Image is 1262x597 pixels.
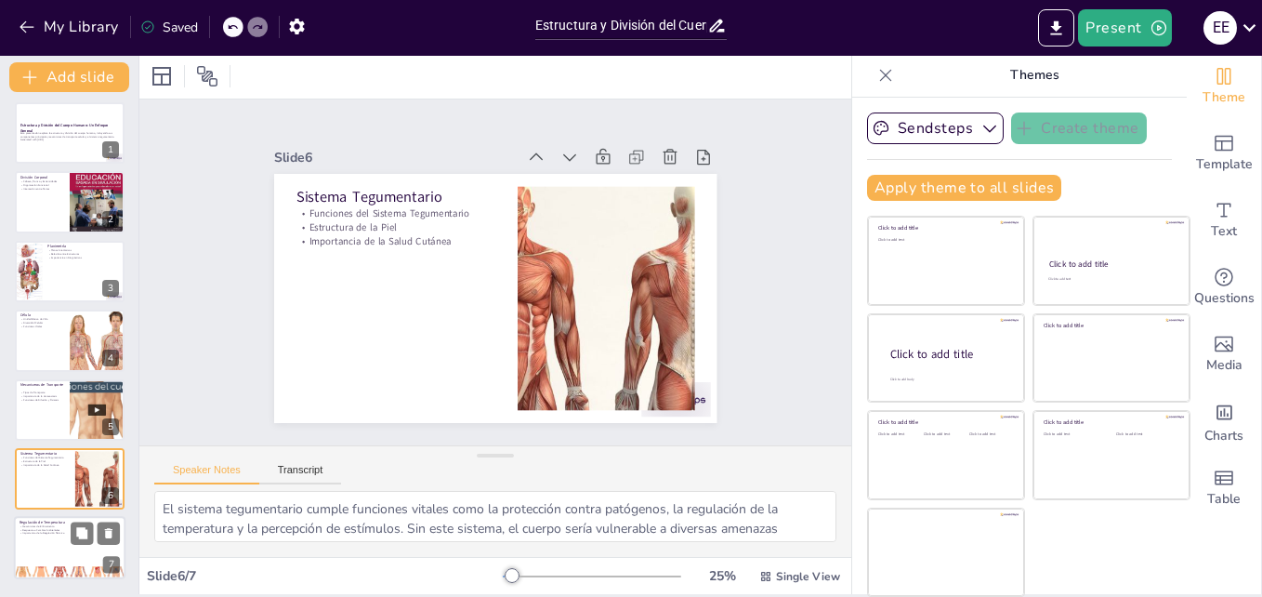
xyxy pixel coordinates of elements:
[71,523,93,545] button: Duplicate Slide
[20,123,108,133] strong: Estructura y División del Cuerpo Humano: Un Enfoque General
[47,256,119,259] p: Importancia en Diagnósticos
[1206,355,1242,376] span: Media
[1048,277,1172,282] div: Click to add text
[15,171,125,232] div: 2
[296,220,495,234] p: Estructura de la Piel
[20,451,70,457] p: Sistema Tegumentario
[1203,87,1245,108] span: Theme
[15,310,125,371] div: 4
[20,179,64,183] p: Cabeza, Tronco y Extremidades
[1196,154,1253,175] span: Template
[20,132,119,139] p: Esta presentación explora la estructura y división del cuerpo humano, incluyendo sus componentes ...
[47,248,119,252] p: Planos Anatómicos
[878,418,1011,426] div: Click to add title
[98,523,120,545] button: Delete Slide
[1078,9,1171,46] button: Present
[890,377,1007,381] div: Click to add body
[296,206,495,220] p: Funciones del Sistema Tegumentario
[867,113,1004,144] button: Sendsteps
[47,252,119,256] p: Relación entre Estructuras
[1044,322,1177,329] div: Click to add title
[20,532,120,536] p: Importancia de la Regulación Térmica
[296,234,495,248] p: Importancia de la Salud Cutánea
[102,350,119,366] div: 4
[1204,426,1243,446] span: Charts
[1194,288,1255,309] span: Questions
[15,102,125,164] div: 1
[15,379,125,441] div: 5
[1049,259,1173,270] div: Click to add title
[1187,187,1261,254] div: Add text boxes
[20,139,119,142] p: Generated with [URL]
[878,432,920,437] div: Click to add text
[102,280,119,297] div: 3
[147,567,503,585] div: Slide 6 / 7
[14,12,126,42] button: My Library
[878,224,1011,232] div: Click to add title
[15,448,125,510] div: 6
[20,312,64,318] p: Célula
[1203,11,1237,45] div: E E
[1187,120,1261,187] div: Add ready made slides
[1044,418,1177,426] div: Click to add title
[969,432,1011,437] div: Click to add text
[776,569,840,584] span: Single View
[1187,53,1261,120] div: Change the overall theme
[15,241,125,302] div: 3
[259,464,342,484] button: Transcript
[1187,321,1261,388] div: Add images, graphics, shapes or video
[102,211,119,228] div: 2
[20,382,64,388] p: Mecanismos de Transporte
[20,322,64,325] p: Diversidad Celular
[867,175,1061,201] button: Apply theme to all slides
[1116,432,1175,437] div: Click to add text
[20,398,64,402] p: Funciones de Difusión y Ósmosis
[274,149,516,166] div: Slide 6
[20,186,64,190] p: Interacción entre Partes
[1011,113,1147,144] button: Create theme
[102,487,119,504] div: 6
[20,318,64,322] p: Unidad Básica de Vida
[20,463,70,467] p: Importancia de la Salud Cutánea
[47,244,119,249] p: Planimetría
[20,459,70,463] p: Estructura de la Piel
[700,567,744,585] div: 25 %
[1187,455,1261,522] div: Add a table
[1203,9,1237,46] button: E E
[1207,489,1241,510] span: Table
[1211,221,1237,242] span: Text
[924,432,966,437] div: Click to add text
[20,175,64,180] p: División Corporal
[890,346,1009,362] div: Click to add title
[102,418,119,435] div: 5
[1044,432,1102,437] div: Click to add text
[1187,388,1261,455] div: Add charts and graphs
[900,53,1168,98] p: Themes
[20,391,64,394] p: Tipos de Transporte
[9,62,129,92] button: Add slide
[196,65,218,87] span: Position
[20,183,64,187] p: Organización Funcional
[296,186,495,206] p: Sistema Tegumentario
[103,557,120,574] div: 7
[20,394,64,398] p: Importancia de la Homeostasis
[20,524,120,528] p: Mecanismos de Enfriamiento
[1038,9,1074,46] button: Export to PowerPoint
[147,61,177,91] div: Layout
[20,457,70,460] p: Funciones del Sistema Tegumentario
[14,517,125,580] div: 7
[154,491,836,542] textarea: El sistema tegumentario cumple funciones vitales como la protección contra patógenos, la regulaci...
[154,464,259,484] button: Speaker Notes
[878,238,1011,243] div: Click to add text
[1187,254,1261,321] div: Get real-time input from your audience
[535,12,707,39] input: Insert title
[140,19,198,36] div: Saved
[20,520,120,525] p: Regulación de Temperatura
[20,528,120,532] p: Respuesta a Cambios Ambientales
[20,325,64,328] p: Funciones Vitales
[102,141,119,158] div: 1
